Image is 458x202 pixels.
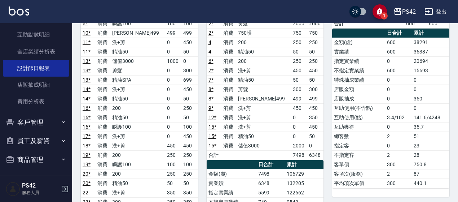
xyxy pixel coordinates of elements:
td: 消費 [221,132,236,141]
td: 消費 [96,85,110,94]
td: 51 [412,132,449,141]
td: 200 [236,56,291,66]
a: 設計師日報表 [3,60,69,77]
td: 35.7 [412,122,449,132]
a: 4 [208,39,211,45]
td: 499 [307,94,323,103]
td: 6348 [307,150,323,160]
td: 0 [165,94,181,103]
td: 200 [110,169,165,179]
td: 0 [165,85,181,94]
td: 36387 [412,47,449,56]
td: 2000 [291,141,307,150]
td: 7498 [256,169,285,179]
td: 互助使用(不含點) [332,103,385,113]
td: 消費 [221,141,236,150]
td: 合計 [207,150,221,160]
td: 250 [307,56,323,66]
td: 精油50 [110,94,165,103]
td: 消費 [96,66,110,75]
th: 累計 [412,29,449,38]
td: 消費 [96,28,110,38]
td: 瞬護100 [110,122,165,132]
td: 消費 [96,150,110,160]
td: 客單價 [332,160,385,169]
td: 450 [165,141,181,150]
td: 0 [291,132,307,141]
td: 106729 [285,169,323,179]
td: 消費 [96,94,110,103]
td: 600 [385,66,412,75]
button: 客戶管理 [3,113,69,132]
td: 消費 [221,47,236,56]
td: 客項次(服務) [332,169,385,179]
td: 0 [385,122,412,132]
td: 2000 [307,19,323,28]
td: 特殊抽成業績 [332,75,385,85]
td: 200 [110,103,165,113]
td: 消費 [221,122,236,132]
td: 洗+剪 [110,132,165,141]
td: 剪髮 [236,85,291,94]
td: 600 [385,47,412,56]
td: 0 [291,113,307,122]
td: 499 [165,28,181,38]
td: 100 [165,160,181,169]
td: 消費 [221,66,236,75]
td: 23 [412,141,449,150]
td: 洗+剪 [110,188,165,197]
td: 2 [385,169,412,179]
td: [PERSON_NAME]499 [236,94,291,103]
td: 28 [412,150,449,160]
td: 450 [291,66,307,75]
td: 0 [165,66,181,75]
td: 互助使用(點) [332,113,385,122]
td: 750護 [236,28,291,38]
td: 0 [385,141,412,150]
td: 消費 [221,38,236,47]
td: 消費 [96,113,110,122]
td: 消費 [96,38,110,47]
td: 15693 [412,66,449,75]
td: 0 [385,103,412,113]
td: 金額(虛) [332,38,385,47]
a: 費用分析表 [3,93,69,110]
td: 消費 [221,75,236,85]
td: 消費 [221,94,236,103]
td: 100 [181,160,198,169]
td: 燙髮 [236,19,291,28]
td: 50 [165,179,181,188]
a: 互助點數明細 [3,26,69,43]
td: 50 [291,75,307,85]
a: 店販抽成明細 [3,77,69,93]
td: 剪髮 [110,66,165,75]
img: Person [6,182,20,196]
td: 38291 [412,38,449,47]
td: 消費 [221,103,236,113]
td: 141.6/4248 [412,113,449,122]
th: 累計 [285,160,323,169]
td: 瞬護100 [110,160,165,169]
td: 指定實業績 [332,56,385,66]
td: 250 [181,150,198,160]
td: 0 [165,103,181,113]
td: 消費 [221,113,236,122]
td: 100 [165,19,181,28]
th: 日合計 [256,160,285,169]
td: 不指定客 [332,150,385,160]
td: 50 [291,47,307,56]
td: 450 [181,85,198,94]
span: 1 [380,12,388,20]
td: 450 [181,141,198,150]
td: 50 [181,113,198,122]
button: 商品管理 [3,150,69,169]
td: 2 [385,150,412,160]
td: 0 [165,122,181,132]
td: 50 [181,47,198,56]
td: 洗+剪 [110,85,165,94]
td: 122662 [285,188,323,197]
td: 499 [291,94,307,103]
td: 店販金額 [332,85,385,94]
td: [PERSON_NAME]499 [110,28,165,38]
td: 0 [165,75,181,85]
